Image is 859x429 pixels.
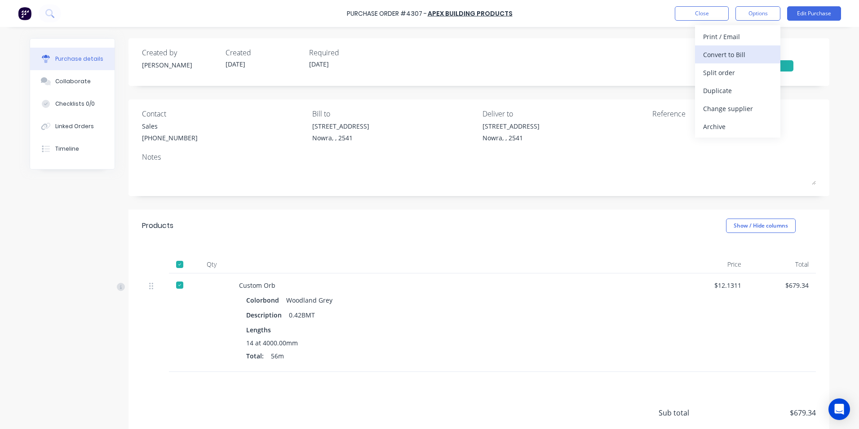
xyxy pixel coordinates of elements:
[483,121,540,131] div: [STREET_ADDRESS]
[659,407,726,418] span: Sub total
[142,220,173,231] div: Products
[483,133,540,143] div: Nowra, , 2541
[246,338,298,348] span: 14 at 4000.00mm
[428,9,513,18] a: Apex Building Products
[347,9,427,18] div: Purchase Order #4307 -
[309,47,385,58] div: Required
[703,102,772,115] div: Change supplier
[726,407,816,418] span: $679.34
[30,70,115,93] button: Collaborate
[312,121,369,131] div: [STREET_ADDRESS]
[271,351,284,361] span: 56m
[55,77,91,85] div: Collaborate
[239,281,674,290] div: Custom Orb
[756,281,809,290] div: $679.34
[703,48,772,61] div: Convert to Bill
[30,138,115,160] button: Timeline
[289,308,315,322] div: 0.42BMT
[30,115,115,138] button: Linked Orders
[246,351,264,361] span: Total:
[675,6,729,21] button: Close
[30,48,115,70] button: Purchase details
[246,294,283,307] div: Colorbond
[55,55,103,63] div: Purchase details
[55,145,79,153] div: Timeline
[226,47,302,58] div: Created
[652,108,816,119] div: Reference
[681,255,748,273] div: Price
[703,66,772,79] div: Split order
[55,122,94,130] div: Linked Orders
[18,7,31,20] img: Factory
[30,93,115,115] button: Checklists 0/0
[142,121,198,131] div: Sales
[142,60,218,70] div: [PERSON_NAME]
[828,398,850,420] div: Open Intercom Messenger
[688,281,741,290] div: $12.1311
[748,255,816,273] div: Total
[142,47,218,58] div: Created by
[703,30,772,43] div: Print / Email
[142,152,816,162] div: Notes
[286,294,332,307] div: Woodland Grey
[142,108,306,119] div: Contact
[246,308,289,322] div: Description
[312,133,369,143] div: Nowra, , 2541
[142,133,198,143] div: [PHONE_NUMBER]
[246,325,271,335] span: Lengths
[735,6,780,21] button: Options
[703,120,772,133] div: Archive
[312,108,476,119] div: Bill to
[191,255,232,273] div: Qty
[726,219,796,233] button: Show / Hide columns
[787,6,841,21] button: Edit Purchase
[703,84,772,97] div: Duplicate
[55,100,95,108] div: Checklists 0/0
[483,108,646,119] div: Deliver to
